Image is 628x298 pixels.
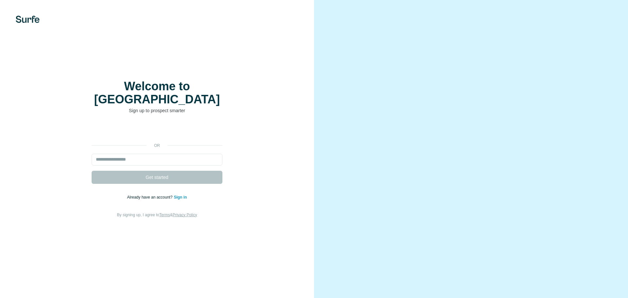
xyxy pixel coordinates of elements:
[173,213,197,217] a: Privacy Policy
[92,80,222,106] h1: Welcome to [GEOGRAPHIC_DATA]
[147,143,167,149] p: or
[16,16,40,23] img: Surfe's logo
[174,195,187,200] a: Sign in
[159,213,170,217] a: Terms
[92,107,222,114] p: Sign up to prospect smarter
[127,195,174,200] span: Already have an account?
[88,124,226,138] iframe: Sign in with Google Button
[117,213,197,217] span: By signing up, I agree to &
